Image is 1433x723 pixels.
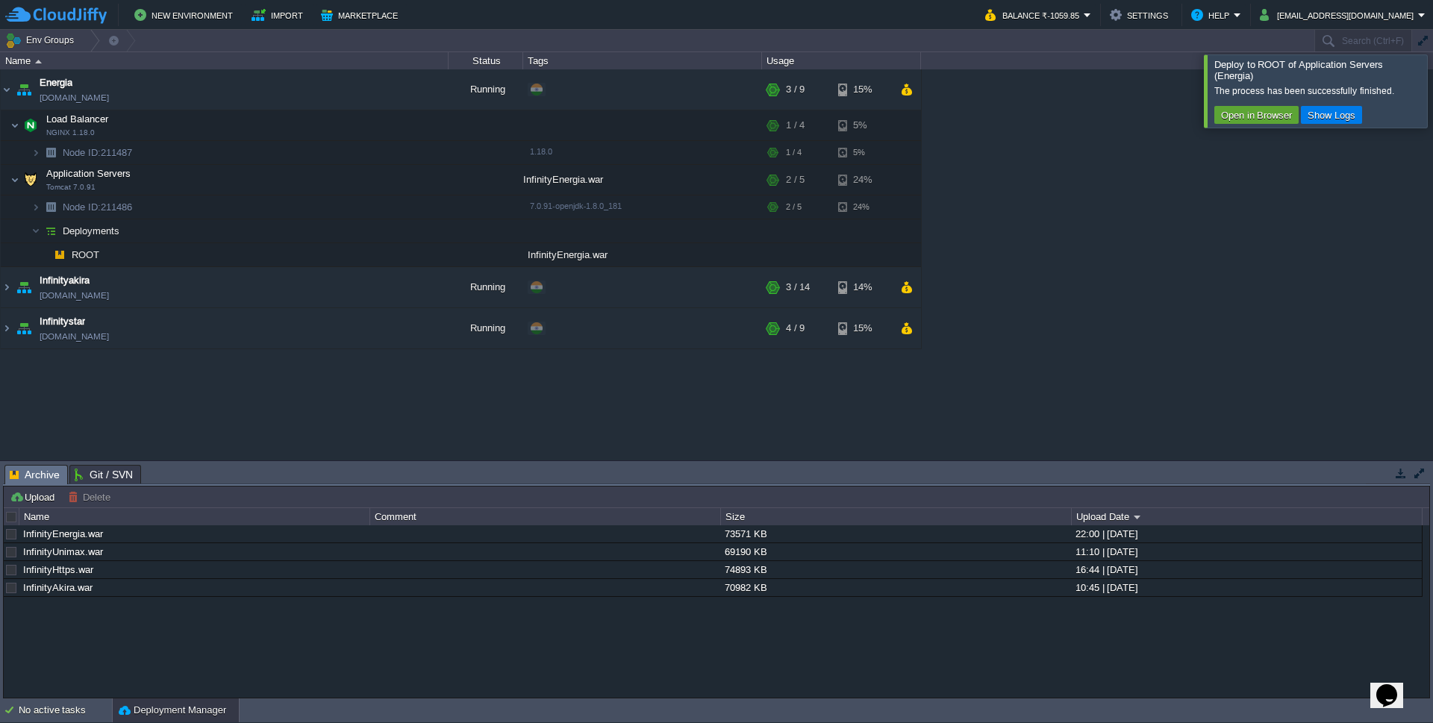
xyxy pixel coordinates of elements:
a: Load BalancerNGINX 1.18.0 [45,113,110,125]
div: Size [722,508,1071,525]
img: AMDAwAAAACH5BAEAAAAALAAAAAABAAEAAAICRAEAOw== [40,219,61,242]
a: InfinityHttps.war [23,564,93,575]
button: Env Groups [5,30,79,51]
img: AMDAwAAAACH5BAEAAAAALAAAAAABAAEAAAICRAEAOw== [1,267,13,307]
div: 5% [838,141,887,164]
button: Upload [10,490,59,504]
button: Balance ₹-1059.85 [985,6,1084,24]
a: Node ID:211487 [61,146,134,159]
div: 70982 KB [721,579,1070,596]
button: Import [252,6,307,24]
button: Help [1191,6,1234,24]
div: Running [449,69,523,110]
img: AMDAwAAAACH5BAEAAAAALAAAAAABAAEAAAICRAEAOw== [1,69,13,110]
img: AMDAwAAAACH5BAEAAAAALAAAAAABAAEAAAICRAEAOw== [31,219,40,242]
span: 7.0.91-openjdk-1.8.0_181 [530,201,622,210]
img: AMDAwAAAACH5BAEAAAAALAAAAAABAAEAAAICRAEAOw== [40,195,61,219]
span: Load Balancer [45,113,110,125]
div: Tags [524,52,761,69]
img: AMDAwAAAACH5BAEAAAAALAAAAAABAAEAAAICRAEAOw== [13,308,34,348]
div: 10:45 | [DATE] [1072,579,1421,596]
img: AMDAwAAAACH5BAEAAAAALAAAAAABAAEAAAICRAEAOw== [31,195,40,219]
span: Node ID: [63,147,101,158]
div: InfinityEnergia.war [523,165,762,195]
a: Deployments [61,225,122,237]
div: Usage [763,52,920,69]
div: Status [449,52,522,69]
div: Comment [371,508,720,525]
button: Settings [1110,6,1173,24]
img: AMDAwAAAACH5BAEAAAAALAAAAAABAAEAAAICRAEAOw== [20,110,41,140]
img: CloudJiffy [5,6,107,25]
div: Upload Date [1073,508,1422,525]
span: 211487 [61,146,134,159]
div: Running [449,308,523,348]
div: 16:44 | [DATE] [1072,561,1421,578]
div: Name [1,52,448,69]
span: 1.18.0 [530,147,552,156]
div: 2 / 5 [786,165,805,195]
button: [EMAIL_ADDRESS][DOMAIN_NAME] [1260,6,1418,24]
a: InfinityAkira.war [23,582,93,593]
div: InfinityEnergia.war [523,243,762,266]
div: 74893 KB [721,561,1070,578]
button: Show Logs [1303,108,1360,122]
div: 22:00 | [DATE] [1072,525,1421,542]
div: 1 / 4 [786,110,805,140]
button: Marketplace [321,6,402,24]
div: 3 / 9 [786,69,805,110]
div: 69190 KB [721,543,1070,560]
img: AMDAwAAAACH5BAEAAAAALAAAAAABAAEAAAICRAEAOw== [40,141,61,164]
div: 15% [838,308,887,348]
button: New Environment [134,6,237,24]
img: AMDAwAAAACH5BAEAAAAALAAAAAABAAEAAAICRAEAOw== [20,165,41,195]
span: Application Servers [45,167,133,180]
span: Deploy to ROOT of Application Servers (Energia) [1214,59,1383,81]
button: Delete [68,490,115,504]
span: Node ID: [63,201,101,213]
iframe: chat widget [1370,663,1418,708]
img: AMDAwAAAACH5BAEAAAAALAAAAAABAAEAAAICRAEAOw== [10,165,19,195]
span: Archive [10,466,60,484]
div: 2 / 5 [786,195,802,219]
div: 14% [838,267,887,307]
img: AMDAwAAAACH5BAEAAAAALAAAAAABAAEAAAICRAEAOw== [40,243,49,266]
span: Git / SVN [75,466,133,483]
span: NGINX 1.18.0 [46,128,95,137]
span: Tomcat 7.0.91 [46,183,96,192]
a: [DOMAIN_NAME] [40,90,109,105]
a: Infinityakira [40,273,90,288]
img: AMDAwAAAACH5BAEAAAAALAAAAAABAAEAAAICRAEAOw== [31,141,40,164]
div: Name [20,508,369,525]
button: Deployment Manager [119,703,226,718]
a: InfinityEnergia.war [23,528,103,539]
img: AMDAwAAAACH5BAEAAAAALAAAAAABAAEAAAICRAEAOw== [10,110,19,140]
a: [DOMAIN_NAME] [40,329,109,344]
span: Infinitystar [40,314,85,329]
img: AMDAwAAAACH5BAEAAAAALAAAAAABAAEAAAICRAEAOw== [49,243,70,266]
span: 211486 [61,201,134,213]
div: 24% [838,165,887,195]
div: 11:10 | [DATE] [1072,543,1421,560]
div: The process has been successfully finished. [1214,85,1423,97]
button: Open in Browser [1217,108,1296,122]
img: AMDAwAAAACH5BAEAAAAALAAAAAABAAEAAAICRAEAOw== [13,267,34,307]
img: AMDAwAAAACH5BAEAAAAALAAAAAABAAEAAAICRAEAOw== [13,69,34,110]
a: Energia [40,75,72,90]
div: 73571 KB [721,525,1070,542]
div: No active tasks [19,698,112,722]
span: ROOT [70,248,102,261]
div: 24% [838,195,887,219]
a: Application ServersTomcat 7.0.91 [45,168,133,179]
a: [DOMAIN_NAME] [40,288,109,303]
img: AMDAwAAAACH5BAEAAAAALAAAAAABAAEAAAICRAEAOw== [1,308,13,348]
div: 3 / 14 [786,267,810,307]
div: 5% [838,110,887,140]
a: Node ID:211486 [61,201,134,213]
div: Running [449,267,523,307]
div: 1 / 4 [786,141,802,164]
img: AMDAwAAAACH5BAEAAAAALAAAAAABAAEAAAICRAEAOw== [35,60,42,63]
div: 15% [838,69,887,110]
